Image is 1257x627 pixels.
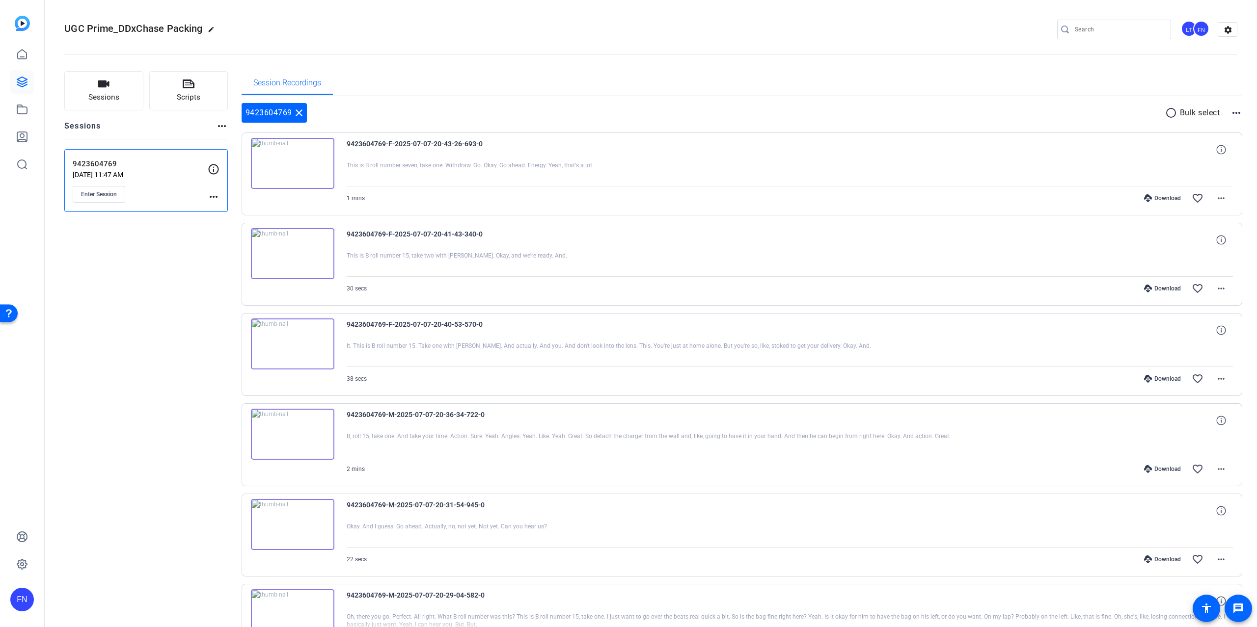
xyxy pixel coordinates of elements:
mat-icon: favorite_border [1192,192,1203,204]
mat-icon: more_horiz [1215,192,1227,204]
img: thumb-nail [251,228,334,279]
mat-icon: more_horiz [1215,553,1227,565]
mat-icon: message [1232,602,1244,614]
mat-icon: favorite_border [1192,553,1203,565]
mat-icon: favorite_border [1192,283,1203,294]
span: Sessions [88,92,119,103]
button: Enter Session [73,186,125,203]
span: 9423604769-F-2025-07-07-20-40-53-570-0 [347,318,528,342]
div: Download [1139,375,1186,383]
h2: Sessions [64,120,101,139]
mat-icon: favorite_border [1192,373,1203,385]
mat-icon: more_horiz [1215,283,1227,294]
div: LT [1181,21,1197,37]
mat-icon: more_horiz [1215,373,1227,385]
span: Scripts [177,92,200,103]
img: thumb-nail [251,409,334,460]
img: thumb-nail [251,499,334,550]
img: blue-gradient.svg [15,16,30,31]
span: 9423604769-M-2025-07-07-20-29-04-582-0 [347,589,528,613]
div: Download [1139,194,1186,202]
span: 30 secs [347,285,367,292]
p: 9423604769 [73,158,208,170]
button: Sessions [64,71,143,110]
span: UGC Prime_DDxChase Packing [64,23,203,34]
span: 9423604769-M-2025-07-07-20-36-34-722-0 [347,409,528,432]
mat-icon: radio_button_unchecked [1165,107,1180,119]
button: Scripts [149,71,228,110]
p: [DATE] 11:47 AM [73,171,208,179]
mat-icon: more_horiz [1215,463,1227,475]
div: Download [1139,465,1186,473]
mat-icon: close [293,107,305,119]
div: Download [1139,555,1186,563]
mat-icon: more_horiz [216,120,228,132]
div: FN [10,588,34,611]
span: 2 mins [347,466,365,472]
ngx-avatar: Fernando Navarrete [1193,21,1210,38]
img: thumb-nail [251,138,334,189]
mat-icon: favorite_border [1192,463,1203,475]
mat-icon: more_horiz [208,191,219,203]
span: 38 secs [347,375,367,382]
span: 22 secs [347,556,367,563]
mat-icon: settings [1218,23,1238,37]
span: Session Recordings [253,79,321,87]
span: 1 mins [347,195,365,202]
p: Bulk select [1180,107,1220,119]
mat-icon: edit [208,26,219,38]
ngx-avatar: Lucía Talevi [1181,21,1198,38]
div: FN [1193,21,1209,37]
span: 9423604769-F-2025-07-07-20-43-26-693-0 [347,138,528,161]
mat-icon: more_horiz [1230,107,1242,119]
div: 9423604769 [242,103,307,123]
span: 9423604769-F-2025-07-07-20-41-43-340-0 [347,228,528,252]
mat-icon: accessibility [1201,602,1212,614]
img: thumb-nail [251,318,334,369]
span: Enter Session [81,190,117,198]
input: Search [1075,24,1163,35]
span: 9423604769-M-2025-07-07-20-31-54-945-0 [347,499,528,522]
div: Download [1139,285,1186,292]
